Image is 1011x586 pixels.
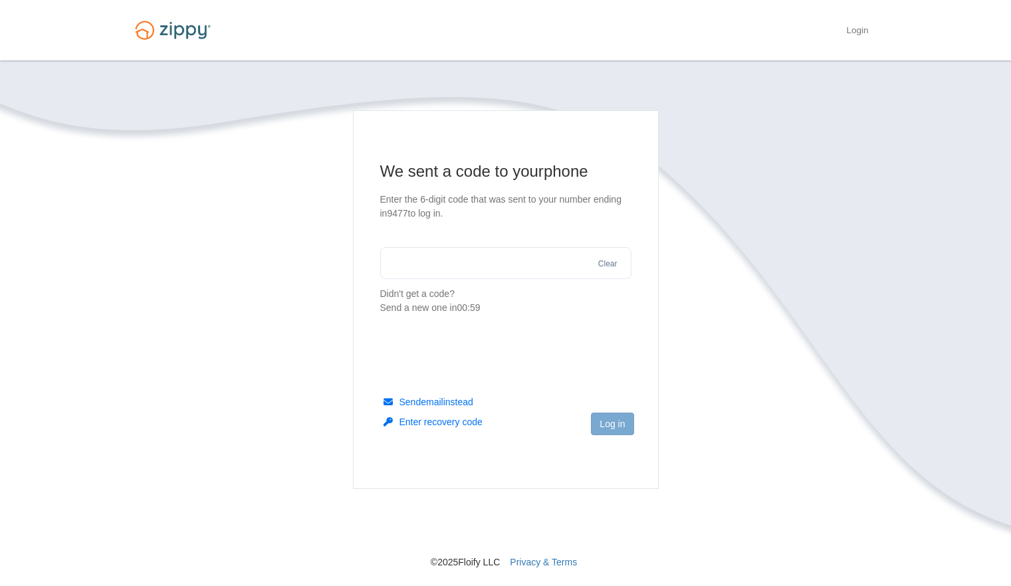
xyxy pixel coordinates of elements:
[380,287,631,315] p: Didn't get a code?
[510,557,577,567] a: Privacy & Terms
[594,258,621,270] button: Clear
[380,161,631,182] h1: We sent a code to your phone
[127,15,219,46] img: Logo
[384,415,483,429] button: Enter recovery code
[384,395,473,409] button: Sendemailinstead
[127,489,885,569] nav: © 2025 Floify LLC
[380,301,631,315] div: Send a new one in 00:59
[591,413,633,435] button: Log in
[380,193,631,221] p: Enter the 6-digit code that was sent to your number ending in 9477 to log in.
[846,25,868,39] a: Login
